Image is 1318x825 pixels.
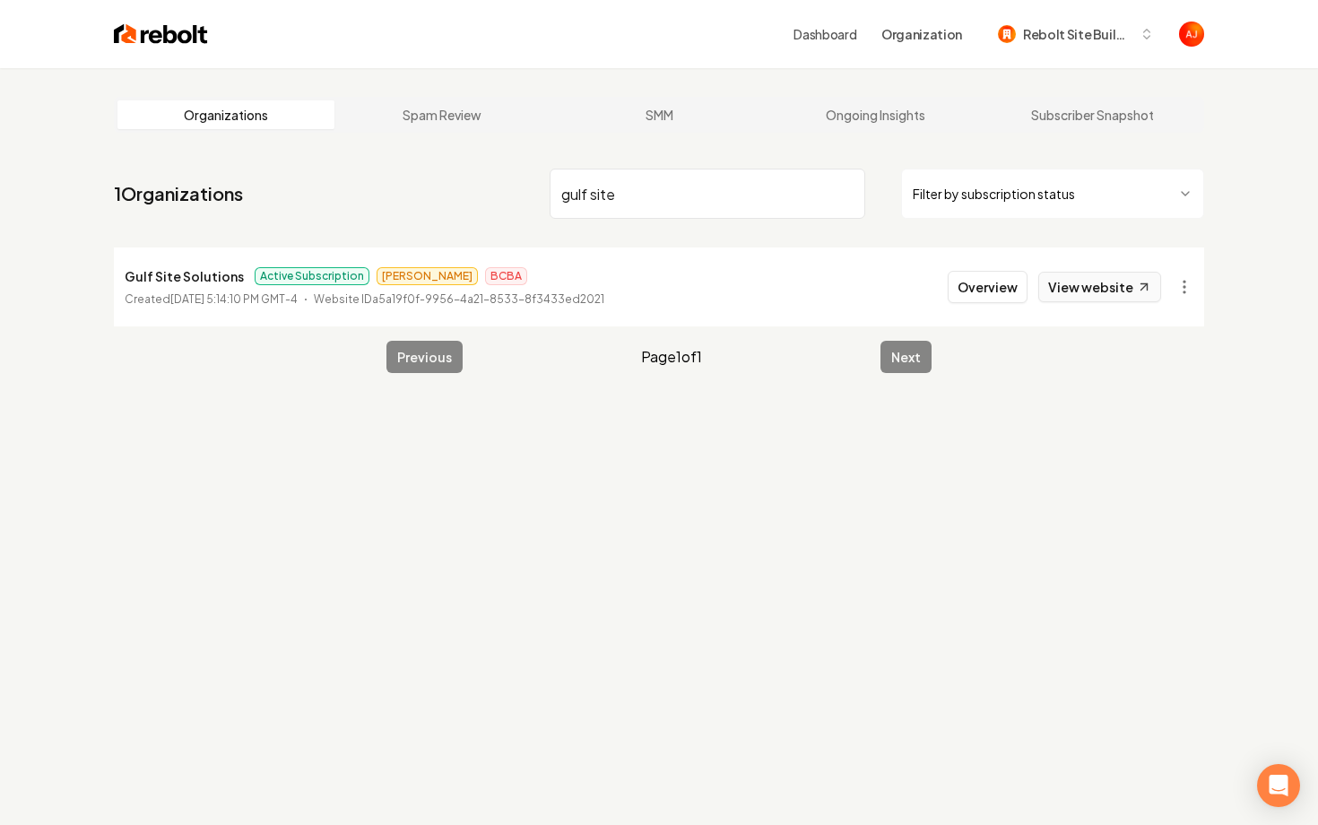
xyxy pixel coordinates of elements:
[641,346,702,368] span: Page 1 of 1
[114,181,243,206] a: 1Organizations
[948,271,1028,303] button: Overview
[170,292,298,306] time: [DATE] 5:14:10 PM GMT-4
[871,18,973,50] button: Organization
[1038,272,1161,302] a: View website
[551,100,767,129] a: SMM
[1257,764,1300,807] div: Open Intercom Messenger
[1179,22,1204,47] img: Austin Jellison
[377,267,478,285] span: [PERSON_NAME]
[125,265,244,287] p: Gulf Site Solutions
[1179,22,1204,47] button: Open user button
[1023,25,1132,44] span: Rebolt Site Builder
[793,25,856,43] a: Dashboard
[114,22,208,47] img: Rebolt Logo
[550,169,865,219] input: Search by name or ID
[998,25,1016,43] img: Rebolt Site Builder
[125,291,298,308] p: Created
[984,100,1201,129] a: Subscriber Snapshot
[334,100,551,129] a: Spam Review
[485,267,527,285] span: BCBA
[767,100,984,129] a: Ongoing Insights
[117,100,334,129] a: Organizations
[255,267,369,285] span: Active Subscription
[314,291,604,308] p: Website ID a5a19f0f-9956-4a21-8533-8f3433ed2021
